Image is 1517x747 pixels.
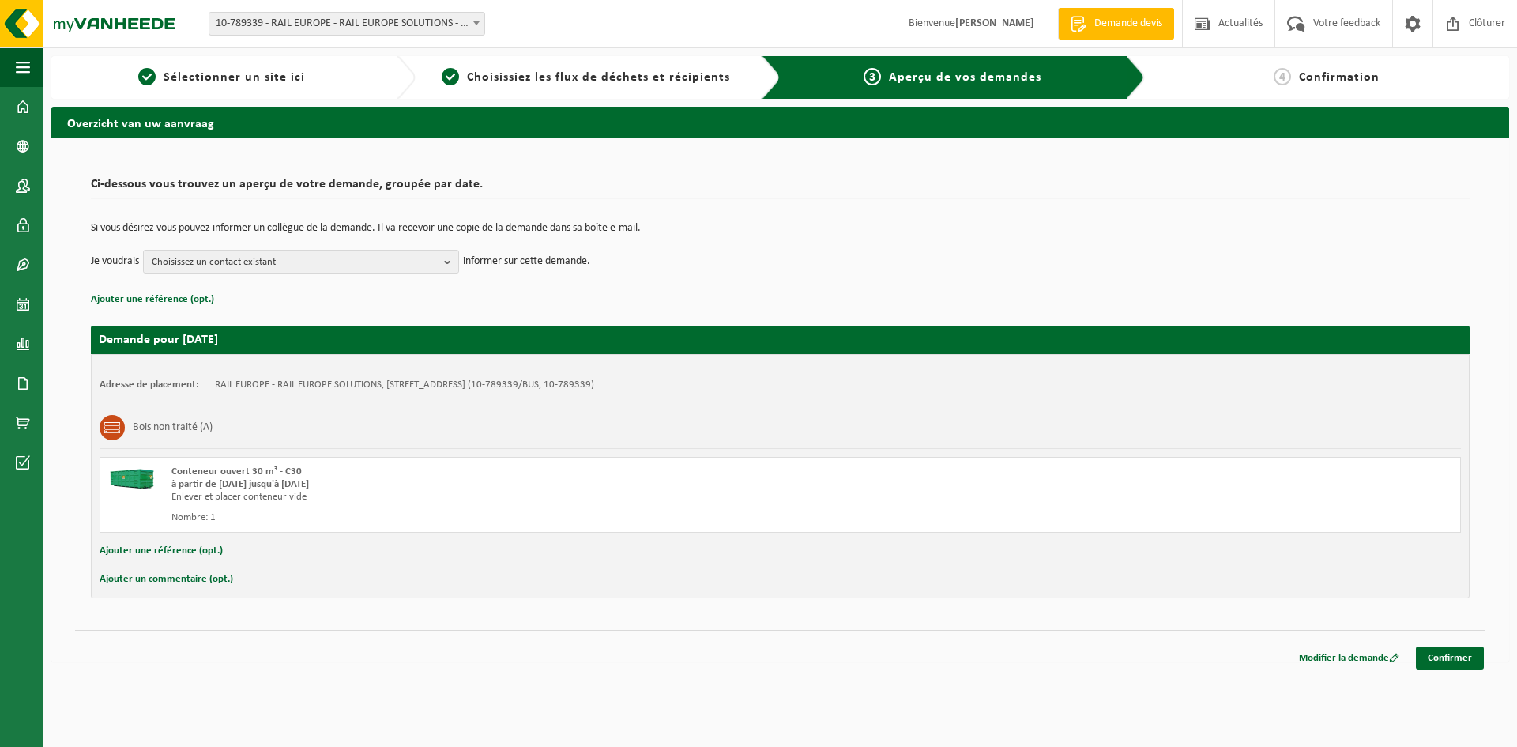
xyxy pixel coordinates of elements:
[1058,8,1174,40] a: Demande devis
[164,71,305,84] span: Sélectionner un site ici
[171,466,302,477] span: Conteneur ouvert 30 m³ - C30
[100,569,233,590] button: Ajouter un commentaire (opt.)
[51,107,1509,138] h2: Overzicht van uw aanvraag
[100,541,223,561] button: Ajouter une référence (opt.)
[171,491,844,504] div: Enlever et placer conteneur vide
[1416,647,1484,670] a: Confirmer
[100,379,199,390] strong: Adresse de placement:
[1287,647,1411,670] a: Modifier la demande
[955,17,1034,29] strong: [PERSON_NAME]
[143,250,459,274] button: Choisissez un contact existant
[171,479,309,489] strong: à partir de [DATE] jusqu'à [DATE]
[1299,71,1380,84] span: Confirmation
[91,223,1470,234] p: Si vous désirez vous pouvez informer un collègue de la demande. Il va recevoir une copie de la de...
[423,68,748,87] a: 2Choisissiez les flux de déchets et récipients
[91,178,1470,199] h2: Ci-dessous vous trouvez un aperçu de votre demande, groupée par date.
[138,68,156,85] span: 1
[99,334,218,346] strong: Demande pour [DATE]
[209,13,484,35] span: 10-789339 - RAIL EUROPE - RAIL EUROPE SOLUTIONS - MARIEMBOURG
[467,71,730,84] span: Choisissiez les flux de déchets et récipients
[133,415,213,440] h3: Bois non traité (A)
[1090,16,1166,32] span: Demande devis
[215,379,594,391] td: RAIL EUROPE - RAIL EUROPE SOLUTIONS, [STREET_ADDRESS] (10-789339/BUS, 10-789339)
[91,289,214,310] button: Ajouter une référence (opt.)
[209,12,485,36] span: 10-789339 - RAIL EUROPE - RAIL EUROPE SOLUTIONS - MARIEMBOURG
[889,71,1041,84] span: Aperçu de vos demandes
[864,68,881,85] span: 3
[171,511,844,524] div: Nombre: 1
[108,466,156,489] img: HK-XC-30-GN-00.png
[1274,68,1291,85] span: 4
[59,68,384,87] a: 1Sélectionner un site ici
[463,250,590,274] p: informer sur cette demande.
[91,250,139,274] p: Je voudrais
[152,251,438,274] span: Choisissez un contact existant
[442,68,459,85] span: 2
